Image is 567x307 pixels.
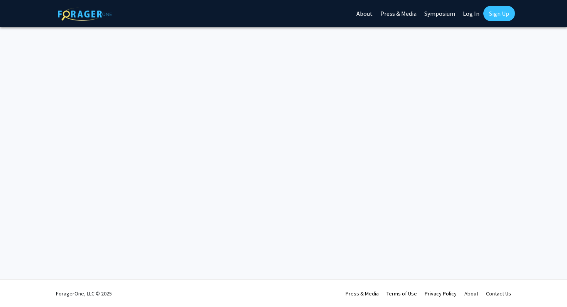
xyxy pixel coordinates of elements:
a: Press & Media [346,290,379,297]
div: ForagerOne, LLC © 2025 [56,280,112,307]
a: Privacy Policy [425,290,457,297]
a: Contact Us [486,290,511,297]
a: About [464,290,478,297]
a: Sign Up [483,6,515,21]
img: ForagerOne Logo [58,7,112,21]
a: Terms of Use [386,290,417,297]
